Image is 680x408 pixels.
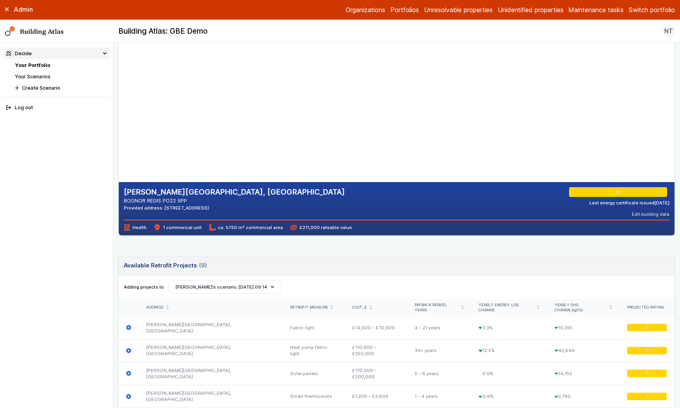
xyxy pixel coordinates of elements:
span: Retrofit measure [290,305,328,310]
div: £110,000 – £250,000 [345,339,407,362]
span: (9) [199,261,207,270]
div: 0.9% [471,385,547,408]
h2: [PERSON_NAME][GEOGRAPHIC_DATA], [GEOGRAPHIC_DATA] [124,187,345,197]
div: £170,000 – £200,000 [345,362,407,385]
img: main-0bbd2752.svg [5,26,15,36]
a: Organizations [346,5,385,14]
address: BOGNOR REGIS PO22 9PP [124,197,345,204]
span: Yearly energy use change [479,303,534,313]
time: [DATE] [655,200,669,206]
h2: Building Atlas: GBE Demo [118,26,208,36]
span: Health [124,224,147,231]
a: Unidentified properties [498,5,564,14]
span: Cost, £ [352,305,367,310]
a: Your Scenarios [15,74,51,79]
button: Log out [4,102,109,114]
span: D [646,325,648,330]
summary: Decide [4,48,109,59]
span: £211,000 rateable value [290,224,352,231]
a: Portfolios [390,5,419,14]
span: D [646,371,648,376]
span: D [646,348,648,353]
a: Maintenance tasks [568,5,624,14]
div: Solar panels [282,362,345,385]
div: Heat pump fabric light [282,339,345,362]
div: 4 – 21 years [407,316,471,339]
button: [PERSON_NAME]’s scenario; [DATE] 09:14 [169,280,281,294]
div: [PERSON_NAME][GEOGRAPHIC_DATA], [GEOGRAPHIC_DATA] [139,385,282,408]
span: D [646,394,648,399]
div: 0.0% [471,362,547,385]
div: 10,355 [547,316,619,339]
div: 12.5% [471,339,547,362]
div: 14,755 [547,362,619,385]
div: Provided address: [STREET_ADDRESS] [124,205,345,211]
span: Payback period, years [415,303,459,313]
button: Edit building data [632,211,669,217]
div: £1,200 – £3,800 [345,385,407,408]
span: Adding projects to [124,284,164,290]
span: kgCO₂ [572,308,583,312]
button: Create Scenario [13,82,109,94]
div: 3.3% [471,316,547,339]
div: [PERSON_NAME][GEOGRAPHIC_DATA], [GEOGRAPHIC_DATA] [139,362,282,385]
div: 1 – 4 years [407,385,471,408]
div: 30+ years [407,339,471,362]
div: Fabric light [282,316,345,339]
div: £14,000 – £70,000 [345,316,407,339]
span: 1 commercial unit [154,224,201,231]
button: Switch portfolio [629,5,675,14]
h3: Available Retrofit Projects [124,261,207,270]
div: Smart thermostats [282,385,345,408]
button: NT [662,25,675,37]
span: Yearly GHG change, [555,303,607,313]
div: [PERSON_NAME][GEOGRAPHIC_DATA], [GEOGRAPHIC_DATA] [139,316,282,339]
a: Your Portfolio [15,62,50,68]
div: [PERSON_NAME][GEOGRAPHIC_DATA], [GEOGRAPHIC_DATA] [139,339,282,362]
span: NT [664,26,673,36]
div: Decide [6,50,32,57]
div: 2,790 [547,385,619,408]
div: Projected rating [627,305,667,310]
div: Last energy certificate issued [589,200,669,206]
div: 5 – 6 years [407,362,471,385]
span: Address [146,305,163,310]
span: D [618,189,621,195]
span: ca. 5750 m² commercial area [209,224,283,231]
a: Unresolvable properties [424,5,493,14]
div: 42,849 [547,339,619,362]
